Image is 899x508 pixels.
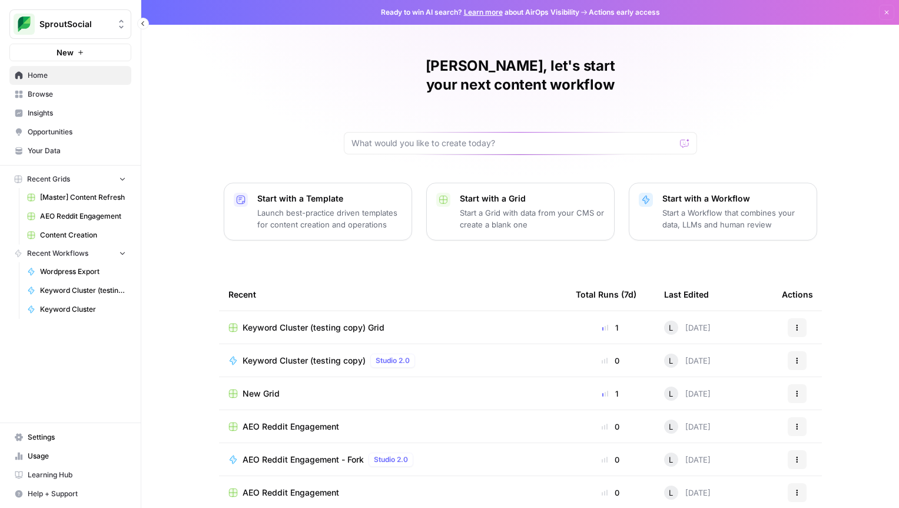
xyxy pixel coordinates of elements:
[14,14,35,35] img: SproutSocial Logo
[664,420,711,434] div: [DATE]
[28,89,126,100] span: Browse
[9,484,131,503] button: Help + Support
[9,9,131,39] button: Workspace: SproutSocial
[228,322,557,334] a: Keyword Cluster (testing copy) Grid
[576,487,645,499] div: 0
[28,470,126,480] span: Learning Hub
[376,355,410,366] span: Studio 2.0
[243,487,339,499] span: AEO Reddit Engagement
[40,304,126,315] span: Keyword Cluster
[28,70,126,81] span: Home
[224,183,412,240] button: Start with a TemplateLaunch best-practice driven templates for content creation and operations
[629,183,817,240] button: Start with a WorkflowStart a Workflow that combines your data, LLMs and human review
[40,230,126,240] span: Content Creation
[669,388,673,400] span: L
[22,262,131,281] a: Wordpress Export
[576,278,636,311] div: Total Runs (7d)
[28,127,126,137] span: Opportunities
[576,421,645,433] div: 0
[351,137,675,149] input: What would you like to create today?
[9,141,131,160] a: Your Data
[9,44,131,61] button: New
[22,281,131,300] a: Keyword Cluster (testing copy)
[9,466,131,484] a: Learning Hub
[669,487,673,499] span: L
[257,207,402,230] p: Launch best-practice driven templates for content creation and operations
[464,8,503,17] a: Learn more
[228,388,557,400] a: New Grid
[243,454,364,466] span: AEO Reddit Engagement - Fork
[664,354,711,368] div: [DATE]
[460,207,605,230] p: Start a Grid with data from your CMS or create a blank one
[40,285,126,296] span: Keyword Cluster (testing copy)
[228,354,557,368] a: Keyword Cluster (testing copy)Studio 2.0
[669,421,673,433] span: L
[28,146,126,156] span: Your Data
[243,355,366,367] span: Keyword Cluster (testing copy)
[243,421,339,433] span: AEO Reddit Engagement
[40,266,126,277] span: Wordpress Export
[22,188,131,207] a: [Master] Content Refresh
[40,192,126,203] span: [Master] Content Refresh
[228,453,557,467] a: AEO Reddit Engagement - ForkStudio 2.0
[57,47,74,58] span: New
[669,322,673,334] span: L
[9,66,131,85] a: Home
[9,245,131,262] button: Recent Workflows
[9,428,131,447] a: Settings
[662,207,807,230] p: Start a Workflow that combines your data, LLMs and human review
[228,278,557,311] div: Recent
[460,193,605,204] p: Start with a Grid
[576,454,645,466] div: 0
[664,321,711,335] div: [DATE]
[662,193,807,204] p: Start with a Workflow
[243,322,384,334] span: Keyword Cluster (testing copy) Grid
[27,174,70,184] span: Recent Grids
[782,278,813,311] div: Actions
[28,451,126,461] span: Usage
[576,322,645,334] div: 1
[426,183,615,240] button: Start with a GridStart a Grid with data from your CMS or create a blank one
[228,487,557,499] a: AEO Reddit Engagement
[669,355,673,367] span: L
[664,278,709,311] div: Last Edited
[9,104,131,123] a: Insights
[243,388,280,400] span: New Grid
[28,108,126,118] span: Insights
[27,248,88,259] span: Recent Workflows
[22,226,131,245] a: Content Creation
[664,486,711,500] div: [DATE]
[9,85,131,104] a: Browse
[9,170,131,188] button: Recent Grids
[228,421,557,433] a: AEO Reddit Engagement
[669,454,673,466] span: L
[344,57,697,94] h1: [PERSON_NAME], let's start your next content workflow
[664,453,711,467] div: [DATE]
[257,193,402,204] p: Start with a Template
[40,211,126,222] span: AEO Reddit Engagement
[381,7,579,18] span: Ready to win AI search? about AirOps Visibility
[39,18,111,30] span: SproutSocial
[22,300,131,319] a: Keyword Cluster
[9,447,131,466] a: Usage
[576,388,645,400] div: 1
[28,489,126,499] span: Help + Support
[576,355,645,367] div: 0
[22,207,131,226] a: AEO Reddit Engagement
[9,123,131,141] a: Opportunities
[664,387,711,401] div: [DATE]
[374,454,408,465] span: Studio 2.0
[589,7,660,18] span: Actions early access
[28,432,126,443] span: Settings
